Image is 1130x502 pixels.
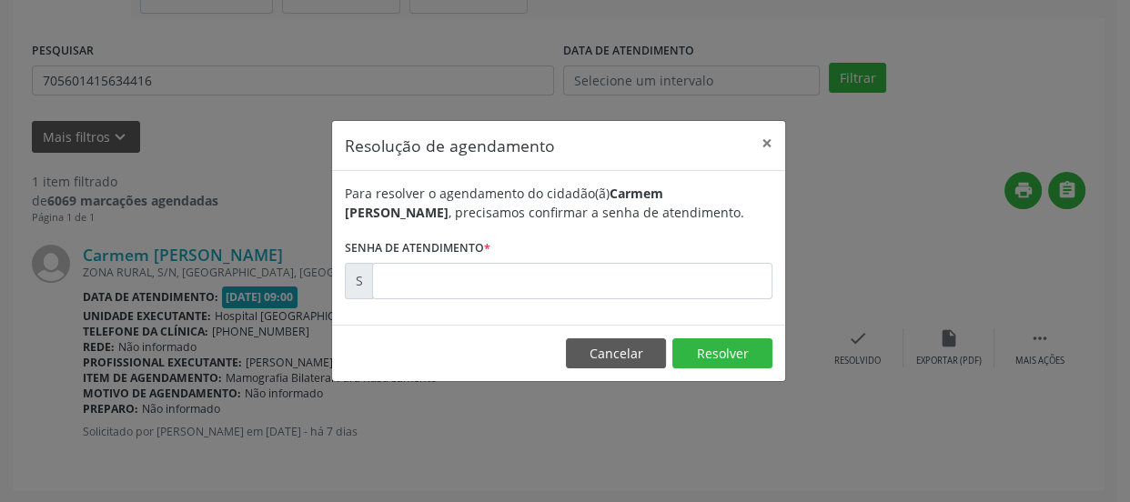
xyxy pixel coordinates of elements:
button: Resolver [672,338,772,369]
div: S [345,263,373,299]
button: Cancelar [566,338,666,369]
button: Close [749,121,785,166]
div: Para resolver o agendamento do cidadão(ã) , precisamos confirmar a senha de atendimento. [345,184,772,222]
h5: Resolução de agendamento [345,134,555,157]
label: Senha de atendimento [345,235,490,263]
b: Carmem [PERSON_NAME] [345,185,663,221]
